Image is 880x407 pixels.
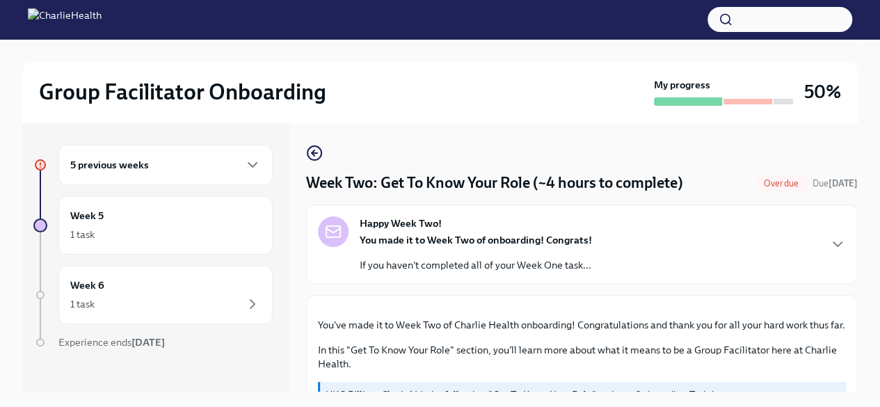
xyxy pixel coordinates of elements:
img: CharlieHealth [28,8,102,31]
strong: My progress [654,78,710,92]
p: If you haven't completed all of your Week One task... [360,258,592,272]
a: Week 51 task [33,196,273,255]
div: 1 task [70,228,95,241]
div: 5 previous weeks [58,145,273,185]
p: In this "Get To Know Your Role" section, you'll learn more about what it means to be a Group Faci... [318,343,846,371]
h3: 50% [804,79,841,104]
h6: Week 6 [70,278,104,293]
h6: 5 previous weeks [70,157,149,173]
span: Due [813,178,858,189]
strong: Happy Week Two! [360,216,442,230]
h6: Week 5 [70,208,104,223]
span: Overdue [755,178,807,189]
p: UKG Billing: Clock ALL the following "Get To Know Your Role" tasks as Onboarding Training [326,388,840,401]
strong: [DATE] [131,336,165,349]
span: Experience ends [58,336,165,349]
div: 1 task [70,297,95,311]
a: Week 61 task [33,266,273,324]
h4: Week Two: Get To Know Your Role (~4 hours to complete) [306,173,683,193]
strong: You made it to Week Two of onboarding! Congrats! [360,234,592,246]
strong: [DATE] [829,178,858,189]
p: You've made it to Week Two of Charlie Health onboarding! Congratulations and thank you for all yo... [318,318,846,332]
h2: Group Facilitator Onboarding [39,78,326,106]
